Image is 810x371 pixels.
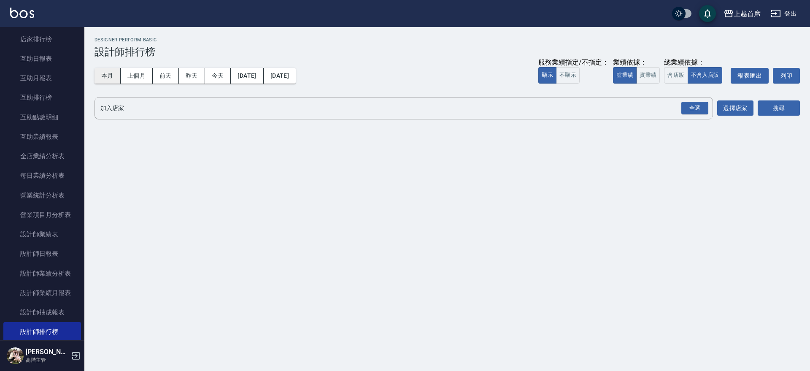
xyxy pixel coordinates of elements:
button: 搜尋 [758,100,800,116]
a: 營業項目月分析表 [3,205,81,225]
div: 上越首席 [734,8,761,19]
img: Person [7,347,24,364]
h3: 設計師排行榜 [94,46,800,58]
a: 設計師抽成報表 [3,303,81,322]
button: 含店販 [664,67,688,84]
div: 業績依據： [613,58,660,67]
p: 高階主管 [26,356,69,364]
button: 昨天 [179,68,205,84]
input: 店家名稱 [98,101,697,116]
button: [DATE] [231,68,263,84]
a: 互助業績報表 [3,127,81,146]
button: 顯示 [538,67,556,84]
button: 上越首席 [720,5,764,22]
h2: Designer Perform Basic [94,37,800,43]
a: 設計師業績表 [3,225,81,244]
a: 互助日報表 [3,49,81,68]
button: 列印 [773,68,800,84]
a: 互助月報表 [3,68,81,88]
button: 選擇店家 [717,100,753,116]
div: 總業績依據： [664,58,726,67]
button: 本月 [94,68,121,84]
a: 設計師日報表 [3,244,81,263]
img: Logo [10,8,34,18]
button: 不顯示 [556,67,580,84]
a: 店家排行榜 [3,30,81,49]
a: 設計師排行榜 [3,322,81,341]
a: 營業統計分析表 [3,186,81,205]
button: 報表匯出 [731,68,769,84]
button: 今天 [205,68,231,84]
button: save [699,5,716,22]
button: [DATE] [264,68,296,84]
a: 互助排行榜 [3,88,81,107]
button: 不含入店販 [688,67,723,84]
h5: [PERSON_NAME] [26,348,69,356]
a: 互助點數明細 [3,108,81,127]
a: 設計師業績月報表 [3,283,81,303]
div: 服務業績指定/不指定： [538,58,609,67]
button: 上個月 [121,68,153,84]
div: 全選 [681,102,708,115]
a: 全店業績分析表 [3,146,81,166]
button: Open [680,100,710,116]
button: 登出 [767,6,800,22]
button: 前天 [153,68,179,84]
a: 設計師業績分析表 [3,264,81,283]
button: 實業績 [636,67,660,84]
a: 每日業績分析表 [3,166,81,185]
button: 虛業績 [613,67,637,84]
